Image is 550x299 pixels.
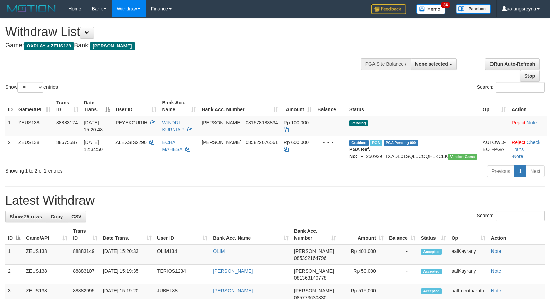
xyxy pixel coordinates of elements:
[315,96,346,116] th: Balance
[201,140,241,145] span: [PERSON_NAME]
[441,2,450,8] span: 34
[70,225,100,245] th: Trans ID: activate to sort column ascending
[46,211,67,222] a: Copy
[386,265,418,284] td: -
[421,288,442,294] span: Accepted
[70,245,100,265] td: 88883149
[317,139,344,146] div: - - -
[24,42,74,50] span: OXPLAY > ZEUS138
[509,116,547,136] td: ·
[17,82,43,93] select: Showentries
[70,265,100,284] td: 88883107
[5,165,224,174] div: Showing 1 to 2 of 2 entries
[384,140,418,146] span: PGA Pending
[487,165,515,177] a: Previous
[477,211,545,221] label: Search:
[480,96,509,116] th: Op: activate to sort column ascending
[56,120,78,125] span: 88883174
[5,116,16,136] td: 1
[349,140,369,146] span: Grabbed
[5,136,16,162] td: 2
[527,120,537,125] a: Note
[100,245,154,265] td: [DATE] 15:20:33
[201,120,241,125] span: [PERSON_NAME]
[386,245,418,265] td: -
[415,61,448,67] span: None selected
[349,147,370,159] b: PGA Ref. No:
[449,245,488,265] td: aafKayrany
[100,265,154,284] td: [DATE] 15:19:35
[480,136,509,162] td: AUTOWD-BOT-PGA
[488,225,545,245] th: Action
[5,211,46,222] a: Show 25 rows
[53,96,81,116] th: Trans ID: activate to sort column ascending
[339,245,386,265] td: Rp 401,000
[294,275,326,281] span: Copy 081363140778 to clipboard
[5,3,58,14] img: MOTION_logo.png
[284,140,309,145] span: Rp 600.000
[246,120,278,125] span: Copy 081578183834 to clipboard
[491,288,501,293] a: Note
[100,225,154,245] th: Date Trans.: activate to sort column ascending
[113,96,159,116] th: User ID: activate to sort column ascending
[346,136,480,162] td: TF_250929_TXADL01SQL0CCQHLKCLK
[449,225,488,245] th: Op: activate to sort column ascending
[449,265,488,284] td: aafKayrany
[294,255,326,261] span: Copy 085392164796 to clipboard
[421,249,442,255] span: Accepted
[115,140,147,145] span: ALEXSIS2290
[5,194,545,208] h1: Latest Withdraw
[16,96,53,116] th: Game/API: activate to sort column ascending
[509,136,547,162] td: · ·
[5,42,360,49] h4: Game: Bank:
[416,4,446,14] img: Button%20Memo.svg
[16,136,53,162] td: ZEUS138
[213,248,225,254] a: OLIM
[213,268,253,274] a: [PERSON_NAME]
[23,265,70,284] td: ZEUS138
[213,288,253,293] a: [PERSON_NAME]
[159,96,199,116] th: Bank Acc. Name: activate to sort column ascending
[339,265,386,284] td: Rp 50,000
[294,288,334,293] span: [PERSON_NAME]
[370,140,382,146] span: Marked by aafpengsreynich
[509,96,547,116] th: Action
[56,140,78,145] span: 88675587
[491,248,501,254] a: Note
[5,96,16,116] th: ID
[371,4,406,14] img: Feedback.jpg
[162,140,182,152] a: ECHA MAHESA
[199,96,281,116] th: Bank Acc. Number: activate to sort column ascending
[361,58,411,70] div: PGA Site Balance /
[90,42,135,50] span: [PERSON_NAME]
[5,225,23,245] th: ID: activate to sort column descending
[386,225,418,245] th: Balance: activate to sort column ascending
[284,120,309,125] span: Rp 100.000
[51,214,63,219] span: Copy
[485,58,540,70] a: Run Auto-Refresh
[10,214,42,219] span: Show 25 rows
[154,225,210,245] th: User ID: activate to sort column ascending
[456,4,491,14] img: panduan.png
[115,120,147,125] span: PEYEKGURIH
[411,58,457,70] button: None selected
[512,140,525,145] a: Reject
[346,96,480,116] th: Status
[154,245,210,265] td: OLIM134
[349,120,368,126] span: Pending
[291,225,339,245] th: Bank Acc. Number: activate to sort column ascending
[512,140,540,152] a: Check Trans
[281,96,315,116] th: Amount: activate to sort column ascending
[512,120,525,125] a: Reject
[67,211,86,222] a: CSV
[162,120,184,132] a: WINDRI KURNIA P
[154,265,210,284] td: TERIOS1234
[84,120,103,132] span: [DATE] 15:20:48
[421,269,442,274] span: Accepted
[210,225,291,245] th: Bank Acc. Name: activate to sort column ascending
[5,25,360,39] h1: Withdraw List
[5,245,23,265] td: 1
[81,96,113,116] th: Date Trans.: activate to sort column descending
[514,165,526,177] a: 1
[496,82,545,93] input: Search:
